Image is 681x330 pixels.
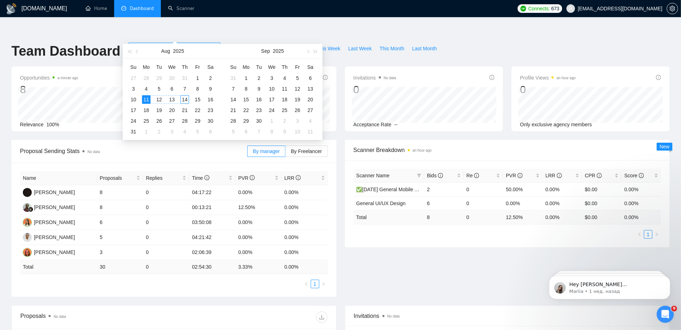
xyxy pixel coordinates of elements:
[313,43,344,54] button: This Week
[545,173,562,178] span: LRR
[155,85,163,93] div: 5
[520,83,576,96] div: 0
[394,122,397,127] span: --
[23,189,75,195] a: JR[PERSON_NAME]
[293,85,302,93] div: 12
[129,95,138,104] div: 10
[130,5,154,11] span: Dashboard
[206,74,215,82] div: 2
[142,74,151,82] div: 28
[155,74,163,82] div: 29
[323,75,328,80] span: info-circle
[143,171,189,185] th: Replies
[206,127,215,136] div: 6
[34,188,75,196] div: [PERSON_NAME]
[127,116,140,126] td: 2025-08-24
[146,174,181,182] span: Replies
[291,61,304,73] th: Fr
[416,170,423,181] span: filter
[193,85,202,93] div: 8
[356,187,440,192] a: ✅[DATE] General Mobile App Design
[166,105,178,116] td: 2025-08-20
[238,175,255,181] span: PVR
[655,232,659,237] span: right
[142,106,151,115] div: 18
[291,105,304,116] td: 2025-09-26
[155,117,163,125] div: 26
[142,127,151,136] div: 1
[268,95,276,104] div: 17
[242,95,250,104] div: 15
[193,106,202,115] div: 22
[660,144,670,149] span: New
[181,85,189,93] div: 7
[20,73,78,82] span: Opportunities
[181,74,189,82] div: 31
[129,74,138,82] div: 27
[193,95,202,104] div: 15
[551,5,559,12] span: 673
[229,74,238,82] div: 31
[250,175,255,180] span: info-circle
[166,126,178,137] td: 2025-09-03
[240,94,253,105] td: 2025-09-15
[153,126,166,137] td: 2025-09-02
[304,126,317,137] td: 2025-10-11
[280,106,289,115] div: 25
[153,73,166,83] td: 2025-07-29
[253,126,265,137] td: 2025-10-07
[354,73,396,82] span: Invitations
[306,127,315,136] div: 11
[291,94,304,105] td: 2025-09-19
[97,185,143,200] td: 8
[23,233,32,242] img: TA
[229,117,238,125] div: 28
[23,203,32,212] img: K
[28,207,33,212] img: gigradar-bm.png
[293,95,302,104] div: 19
[417,173,421,178] span: filter
[155,95,163,104] div: 12
[127,126,140,137] td: 2025-08-31
[280,127,289,136] div: 9
[181,95,189,104] div: 14
[518,173,523,178] span: info-circle
[644,230,652,239] li: 1
[206,106,215,115] div: 23
[240,73,253,83] td: 2025-09-01
[293,74,302,82] div: 5
[253,73,265,83] td: 2025-09-02
[31,20,123,27] p: Hey [PERSON_NAME][EMAIL_ADDRESS][DOMAIN_NAME], Do you want to learn how to integrate GigRadar wit...
[129,85,138,93] div: 3
[206,85,215,93] div: 9
[153,61,166,73] th: Tu
[227,105,240,116] td: 2025-09-21
[193,127,202,136] div: 5
[191,83,204,94] td: 2025-08-08
[178,61,191,73] th: Th
[181,117,189,125] div: 28
[268,106,276,115] div: 24
[255,106,263,115] div: 23
[87,150,100,154] span: No data
[278,105,291,116] td: 2025-09-25
[354,122,392,127] span: Acceptance Rate
[528,5,550,12] span: Connects:
[304,73,317,83] td: 2025-09-06
[140,94,153,105] td: 2025-08-11
[166,73,178,83] td: 2025-07-30
[23,188,32,197] img: JR
[191,116,204,126] td: 2025-08-29
[229,127,238,136] div: 5
[503,182,543,196] td: 50.00%
[667,6,678,11] span: setting
[265,116,278,126] td: 2025-10-01
[242,117,250,125] div: 29
[268,85,276,93] div: 10
[671,306,677,311] span: 9
[142,95,151,104] div: 11
[464,182,503,196] td: 0
[354,83,396,96] div: 0
[306,117,315,125] div: 4
[204,83,217,94] td: 2025-08-09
